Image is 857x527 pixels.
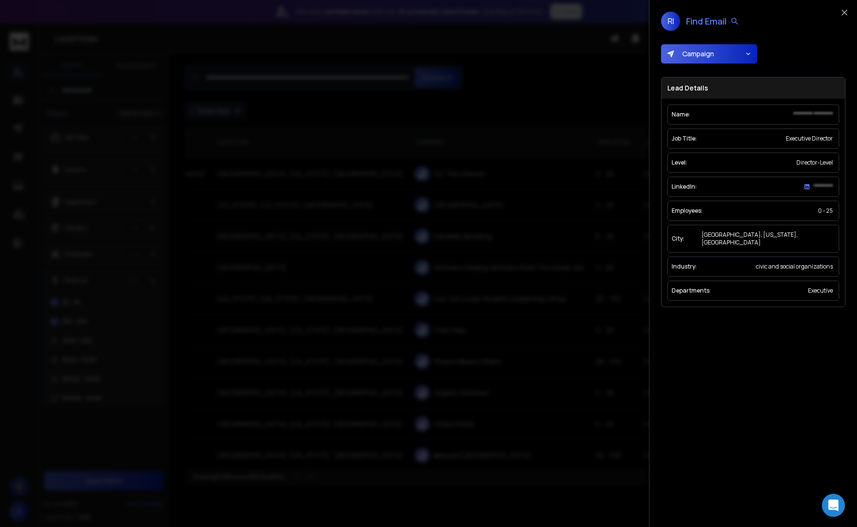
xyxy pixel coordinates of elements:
[784,133,835,144] div: Executive Director
[661,12,680,31] span: RI
[672,263,697,270] p: Industry:
[700,229,835,248] div: [GEOGRAPHIC_DATA], [US_STATE], [GEOGRAPHIC_DATA]
[806,285,835,296] div: Executive
[672,287,711,295] p: Departments:
[672,207,702,215] p: Employees:
[672,235,684,243] p: City:
[672,111,690,118] p: Name:
[672,135,697,142] p: Job Title:
[822,494,845,517] div: Open Intercom Messenger
[754,261,835,272] div: civic and social organizations
[662,77,845,99] h3: Lead Details
[686,14,739,28] div: Find Email
[672,159,687,167] p: Level:
[816,205,835,217] div: 0 - 25
[672,183,697,191] p: LinkedIn:
[678,49,714,59] span: Campaign
[794,157,835,168] div: Director-Level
